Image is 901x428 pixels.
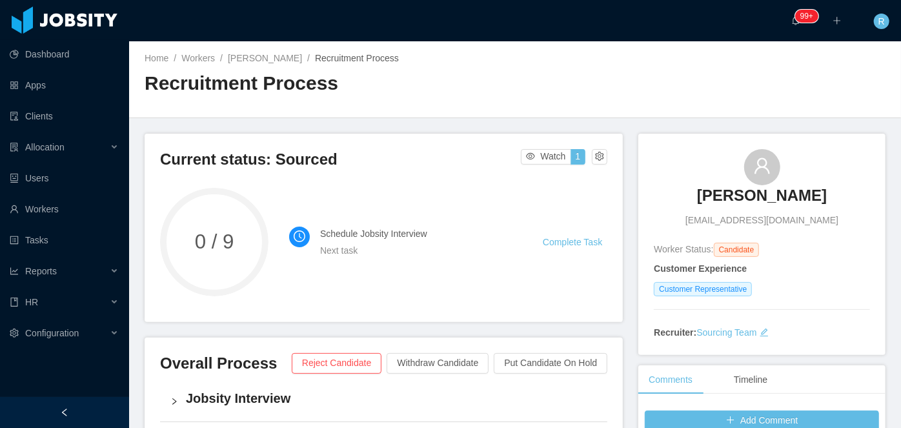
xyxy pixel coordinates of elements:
a: icon: profileTasks [10,227,119,253]
a: Home [145,53,168,63]
div: icon: rightJobsity Interview [160,382,607,422]
a: icon: userWorkers [10,196,119,222]
sup: 245 [795,10,818,23]
button: icon: eyeWatch [521,149,571,165]
div: Timeline [724,365,778,394]
a: Complete Task [543,237,602,247]
a: icon: pie-chartDashboard [10,41,119,67]
a: [PERSON_NAME] [697,185,827,214]
h4: Jobsity Interview [186,389,597,407]
span: / [220,53,223,63]
h3: [PERSON_NAME] [697,185,827,206]
button: icon: setting [592,149,607,165]
span: [EMAIL_ADDRESS][DOMAIN_NAME] [685,214,838,227]
a: [PERSON_NAME] [228,53,302,63]
i: icon: solution [10,143,19,152]
i: icon: user [753,157,771,175]
span: R [878,14,885,29]
span: Configuration [25,328,79,338]
a: icon: auditClients [10,103,119,129]
strong: Recruiter: [654,327,696,338]
i: icon: clock-circle [294,230,305,242]
button: Put Candidate On Hold [494,353,607,374]
a: icon: robotUsers [10,165,119,191]
a: Sourcing Team [696,327,756,338]
strong: Customer Experience [654,263,747,274]
h3: Current status: Sourced [160,149,521,170]
button: Reject Candidate [292,353,381,374]
span: Recruitment Process [315,53,399,63]
i: icon: bell [791,16,800,25]
div: Next task [320,243,512,258]
i: icon: book [10,298,19,307]
div: Comments [638,365,703,394]
h4: Schedule Jobsity Interview [320,227,512,241]
a: icon: appstoreApps [10,72,119,98]
i: icon: setting [10,329,19,338]
span: Reports [25,266,57,276]
h3: Overall Process [160,353,292,374]
span: / [307,53,310,63]
span: 0 / 9 [160,232,268,252]
i: icon: line-chart [10,267,19,276]
button: Withdraw Candidate [387,353,489,374]
i: icon: plus [833,16,842,25]
i: icon: edit [760,328,769,337]
i: icon: right [170,398,178,405]
span: Worker Status: [654,244,713,254]
span: HR [25,297,38,307]
span: Customer Representative [654,282,752,296]
a: Workers [181,53,215,63]
span: Allocation [25,142,65,152]
span: Candidate [714,243,760,257]
span: / [174,53,176,63]
button: 1 [571,149,586,165]
h2: Recruitment Process [145,70,515,97]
